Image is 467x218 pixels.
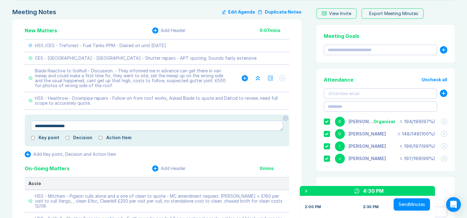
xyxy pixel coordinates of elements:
div: I [335,141,345,151]
div: Blade Reactive to Solihull - Discussion. - They informed me in advance can get there in van mewp ... [35,68,229,88]
div: Add Key point, Decision and Action Item [33,152,116,157]
div: 2:30 PM [363,204,379,209]
div: 4:30 PM [363,187,384,195]
div: David Hayter [348,131,386,136]
button: Duplicate Notes [257,8,302,16]
div: Jonny Welbourn [348,156,386,161]
div: Meeting History [324,184,447,192]
div: Meeting Notes [12,8,56,16]
button: Add Key point, Decision and Action Item [25,151,116,157]
label: Decision [73,135,92,140]
div: Attendance [324,76,353,83]
div: Gemma White [348,119,373,124]
div: 0 mins [260,166,289,171]
div: Iain Parnell [348,144,386,149]
div: Meeting Goals [324,32,447,40]
div: New Matters [25,27,57,34]
button: SendMinutes [394,198,430,211]
div: D [335,129,345,139]
div: G [335,117,345,127]
button: Add Header [152,27,186,34]
div: HSS - Mitcham - Pigeon culls alone and a one of clean to quote - MC amendment request. [PERSON_NA... [35,194,286,208]
div: HSS - Heathrow - Downpipe repairs - Follow on from roof works, Asked Blade to quote and Dalrod to... [35,96,286,106]
div: HSS /CES - Treforest - Fuel Tanks PPM - Diaired on until [DATE] [35,43,166,48]
button: Add Header [152,165,186,172]
div: Organizer [373,119,395,124]
div: Open Intercom Messenger [446,197,461,212]
div: 197 / 199 ( 99 %) [399,156,435,161]
button: Edit Agenda [222,8,255,16]
div: 194 / 199 ( 97 %) [399,119,435,124]
div: Add Header [161,166,186,171]
div: Accio [28,181,286,186]
button: Export Meeting Minutes [361,8,423,19]
div: 148 / 148 ( 100 %) [397,131,435,136]
div: Add Header [161,28,186,33]
div: CES - [GEOGRAPHIC_DATA] - [GEOGRAPHIC_DATA] - Shutter repairs - APT quoting. Sounds fairly extensive [35,56,256,61]
div: 0:07 mins [260,28,289,33]
label: Key point [39,135,59,140]
div: Export Meeting Minutes [369,11,418,16]
button: Uncheck all [422,77,447,82]
div: View Invite [329,11,351,16]
div: J [335,154,345,163]
label: Action Item [106,135,131,140]
button: View Invite [316,8,357,19]
div: 196 / 197 ( 99 %) [399,144,435,149]
div: On-Going Matters [25,165,69,172]
div: 2:00 PM [305,204,321,209]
